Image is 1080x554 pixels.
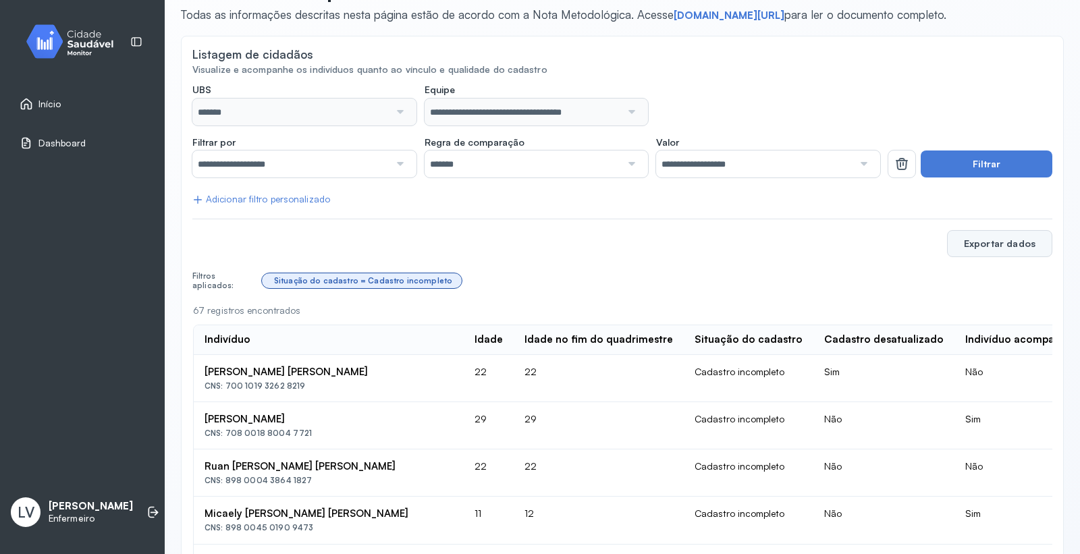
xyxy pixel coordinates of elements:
[20,97,145,111] a: Início
[684,402,813,449] td: Cadastro incompleto
[524,333,673,346] div: Idade no fim do quadrimestre
[192,64,1052,76] div: Visualize e acompanhe os indivíduos quanto ao vínculo e qualidade do cadastro
[824,333,944,346] div: Cadastro desatualizado
[695,333,803,346] div: Situação do cadastro
[464,449,514,497] td: 22
[475,333,503,346] div: Idade
[205,428,453,438] div: CNS: 708 0018 8004 7721
[205,476,453,485] div: CNS: 898 0004 3864 1827
[38,99,61,110] span: Início
[192,271,256,291] div: Filtros aplicados:
[464,355,514,402] td: 22
[205,413,453,426] div: [PERSON_NAME]
[684,449,813,497] td: Cadastro incompleto
[205,381,453,391] div: CNS: 700 1019 3262 8219
[674,9,784,22] a: [DOMAIN_NAME][URL]
[192,194,330,205] div: Adicionar filtro personalizado
[20,136,145,150] a: Dashboard
[18,503,34,521] span: LV
[205,333,250,346] div: Indivíduo
[205,366,453,379] div: [PERSON_NAME] [PERSON_NAME]
[813,355,954,402] td: Sim
[205,460,453,473] div: Ruan [PERSON_NAME] [PERSON_NAME]
[425,84,455,96] span: Equipe
[14,22,136,61] img: monitor.svg
[813,402,954,449] td: Não
[193,305,1052,316] div: 67 registros encontrados
[192,47,313,61] div: Listagem de cidadãos
[514,497,684,544] td: 12
[425,136,524,148] span: Regra de comparação
[921,150,1052,177] button: Filtrar
[656,136,679,148] span: Valor
[49,513,133,524] p: Enfermeiro
[947,230,1052,257] button: Exportar dados
[813,449,954,497] td: Não
[181,7,946,22] span: Todas as informações descritas nesta página estão de acordo com a Nota Metodológica. Acesse para ...
[49,500,133,513] p: [PERSON_NAME]
[205,507,453,520] div: Micaely [PERSON_NAME] [PERSON_NAME]
[192,84,211,96] span: UBS
[813,497,954,544] td: Não
[274,276,452,285] div: Situação do cadastro = Cadastro incompleto
[684,497,813,544] td: Cadastro incompleto
[205,523,453,532] div: CNS: 898 0045 0190 9473
[684,355,813,402] td: Cadastro incompleto
[514,402,684,449] td: 29
[38,138,86,149] span: Dashboard
[464,497,514,544] td: 11
[464,402,514,449] td: 29
[192,136,236,148] span: Filtrar por
[514,355,684,402] td: 22
[514,449,684,497] td: 22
